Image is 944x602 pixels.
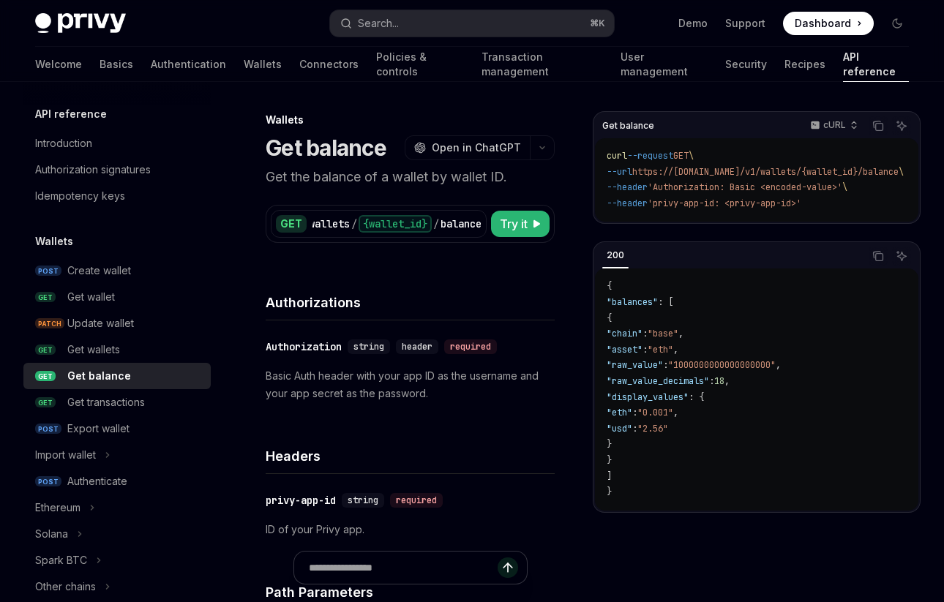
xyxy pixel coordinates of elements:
[151,47,226,82] a: Authentication
[590,18,605,29] span: ⌘ K
[689,391,704,403] span: : {
[607,312,612,324] span: {
[724,375,730,387] span: ,
[658,296,673,308] span: : [
[35,578,96,595] div: Other chains
[35,476,61,487] span: POST
[35,552,87,569] div: Spark BTC
[351,217,357,231] div: /
[482,47,603,82] a: Transaction management
[648,181,842,193] span: 'Authorization: Basic <encoded-value>'
[607,181,648,193] span: --header
[607,454,612,466] span: }
[23,468,211,494] a: POSTAuthenticate
[668,359,776,371] span: "1000000000000000000"
[67,367,131,385] div: Get balance
[632,423,637,434] span: :
[607,359,663,371] span: "raw_value"
[648,328,678,339] span: "base"
[100,47,133,82] a: Basics
[607,407,632,418] span: "eth"
[885,12,909,35] button: Toggle dark mode
[842,181,847,193] span: \
[276,215,307,233] div: GET
[714,375,724,387] span: 18
[627,150,673,162] span: --request
[663,359,668,371] span: :
[637,423,668,434] span: "2.56"
[632,407,637,418] span: :
[621,47,707,82] a: User management
[673,407,678,418] span: ,
[23,157,211,183] a: Authorization signatures
[67,341,120,358] div: Get wallets
[869,247,888,266] button: Copy the contents from the code block
[35,345,56,355] span: GET
[802,113,864,138] button: cURL
[23,310,211,336] a: PATCHUpdate wallet
[35,424,61,434] span: POST
[309,217,350,231] div: wallets
[23,547,211,573] button: Toggle Spark BTC section
[266,521,555,538] p: ID of your Privy app.
[607,375,709,387] span: "raw_value_decimals"
[67,315,134,332] div: Update wallet
[725,16,765,31] a: Support
[607,486,612,497] span: }
[358,15,399,32] div: Search...
[23,415,211,442] a: POSTExport wallet
[637,407,673,418] span: "0.001"
[299,47,359,82] a: Connectors
[823,119,846,131] p: cURL
[673,344,678,355] span: ,
[648,197,801,209] span: 'privy-app-id: <privy-app-id>'
[776,359,781,371] span: ,
[390,493,443,508] div: required
[35,105,107,123] h5: API reference
[441,217,482,231] div: balance
[607,150,627,162] span: curl
[405,135,530,160] button: Open in ChatGPT
[500,215,528,233] span: Try it
[23,442,211,468] button: Toggle Import wallet section
[35,47,82,82] a: Welcome
[35,318,64,329] span: PATCH
[266,113,555,127] div: Wallets
[643,328,648,339] span: :
[678,16,708,31] a: Demo
[244,47,282,82] a: Wallets
[35,371,56,382] span: GET
[330,10,613,37] button: Open search
[899,166,904,178] span: \
[491,211,550,237] button: Try it
[23,494,211,521] button: Toggle Ethereum section
[607,438,612,450] span: }
[648,344,673,355] span: "eth"
[35,233,73,250] h5: Wallets
[266,493,336,508] div: privy-app-id
[35,161,151,178] div: Authorization signatures
[444,339,497,354] div: required
[607,280,612,292] span: {
[892,247,911,266] button: Ask AI
[607,423,632,434] span: "usd"
[309,552,498,584] input: Ask a question...
[783,12,874,35] a: Dashboard
[23,130,211,157] a: Introduction
[709,375,714,387] span: :
[678,328,683,339] span: ,
[35,397,56,408] span: GET
[67,288,115,306] div: Get wallet
[607,328,643,339] span: "chain"
[892,116,911,135] button: Ask AI
[23,257,211,284] a: POSTCreate wallet
[23,284,211,310] a: GETGet wallet
[35,525,68,543] div: Solana
[376,47,464,82] a: Policies & controls
[689,150,694,162] span: \
[23,521,211,547] button: Toggle Solana section
[35,292,56,303] span: GET
[784,47,825,82] a: Recipes
[607,344,643,355] span: "asset"
[35,13,126,34] img: dark logo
